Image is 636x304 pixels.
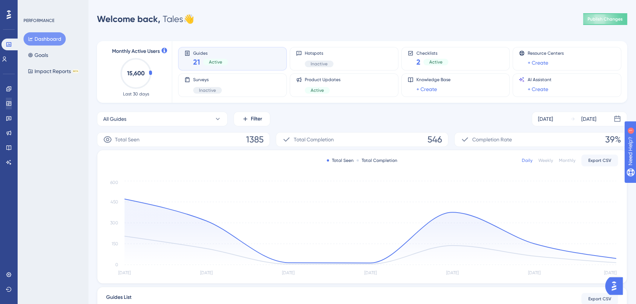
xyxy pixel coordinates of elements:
[123,91,149,97] span: Last 30 days
[97,14,160,24] span: Welcome back,
[110,220,118,225] tspan: 300
[472,135,512,144] span: Completion Rate
[588,158,611,163] span: Export CSV
[427,134,442,145] span: 546
[588,16,623,22] span: Publish Changes
[111,199,118,205] tspan: 450
[327,158,354,163] div: Total Seen
[112,47,160,56] span: Monthly Active Users
[193,57,200,67] span: 21
[246,134,264,145] span: 1385
[528,50,564,56] span: Resource Centers
[528,270,541,275] tspan: [DATE]
[209,59,222,65] span: Active
[581,155,618,166] button: Export CSV
[605,275,627,297] iframe: UserGuiding AI Assistant Launcher
[416,77,451,83] span: Knowledge Base
[429,59,442,65] span: Active
[311,87,324,93] span: Active
[103,115,126,123] span: All Guides
[115,135,140,144] span: Total Seen
[51,4,53,10] div: 1
[199,87,216,93] span: Inactive
[251,115,262,123] span: Filter
[200,270,213,275] tspan: [DATE]
[24,48,53,62] button: Goals
[538,115,553,123] div: [DATE]
[294,135,334,144] span: Total Completion
[72,69,79,73] div: BETA
[234,112,270,126] button: Filter
[559,158,575,163] div: Monthly
[604,270,617,275] tspan: [DATE]
[528,58,548,67] a: + Create
[357,158,397,163] div: Total Completion
[522,158,532,163] div: Daily
[311,61,328,67] span: Inactive
[416,57,420,67] span: 2
[115,262,118,267] tspan: 0
[127,70,145,77] text: 15,600
[528,77,552,83] span: AI Assistant
[110,180,118,185] tspan: 600
[305,50,333,56] span: Hotspots
[24,18,54,23] div: PERFORMANCE
[416,50,448,55] span: Checklists
[581,115,596,123] div: [DATE]
[538,158,553,163] div: Weekly
[416,85,437,94] a: + Create
[118,270,131,275] tspan: [DATE]
[97,112,228,126] button: All Guides
[24,65,83,78] button: Impact ReportsBETA
[364,270,377,275] tspan: [DATE]
[193,50,228,55] span: Guides
[583,13,627,25] button: Publish Changes
[282,270,294,275] tspan: [DATE]
[97,13,194,25] div: Tales 👋
[305,77,340,83] span: Product Updates
[528,85,548,94] a: + Create
[17,2,46,11] span: Need Help?
[588,296,611,302] span: Export CSV
[605,134,621,145] span: 39%
[193,77,222,83] span: Surveys
[24,32,66,46] button: Dashboard
[112,241,118,246] tspan: 150
[446,270,459,275] tspan: [DATE]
